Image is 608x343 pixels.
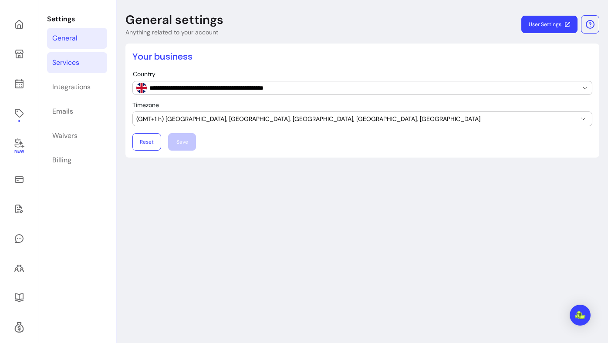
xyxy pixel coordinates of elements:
[47,125,107,146] a: Waivers
[10,103,27,124] a: Offerings
[132,133,161,151] button: Reset
[521,16,578,33] a: User Settings
[136,114,578,123] span: (GMT+1 h) [GEOGRAPHIC_DATA], [GEOGRAPHIC_DATA], [GEOGRAPHIC_DATA], [GEOGRAPHIC_DATA], [GEOGRAPHIC...
[10,228,27,249] a: My Messages
[578,81,592,95] button: Show suggestions
[52,131,78,141] div: Waivers
[132,50,592,63] h2: Your business
[10,317,27,338] a: Refer & Earn
[133,112,592,126] button: (GMT+1 h) [GEOGRAPHIC_DATA], [GEOGRAPHIC_DATA], [GEOGRAPHIC_DATA], [GEOGRAPHIC_DATA], [GEOGRAPHIC...
[47,77,107,98] a: Integrations
[125,12,223,28] p: General settings
[52,33,78,44] div: General
[10,14,27,35] a: Home
[136,83,147,93] img: GB
[10,73,27,94] a: Calendar
[570,305,591,326] div: Open Intercom Messenger
[52,57,79,68] div: Services
[147,84,564,92] input: Country
[10,258,27,279] a: Clients
[125,28,223,37] p: Anything related to your account
[10,169,27,190] a: Sales
[52,82,91,92] div: Integrations
[10,198,27,219] a: Waivers
[47,150,107,171] a: Billing
[47,14,107,24] p: Settings
[47,28,107,49] a: General
[47,101,107,122] a: Emails
[14,149,24,155] span: New
[10,287,27,308] a: Resources
[133,70,159,78] label: Country
[52,155,71,165] div: Billing
[10,44,27,64] a: My Page
[10,132,27,160] a: New
[52,106,73,117] div: Emails
[47,52,107,73] a: Services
